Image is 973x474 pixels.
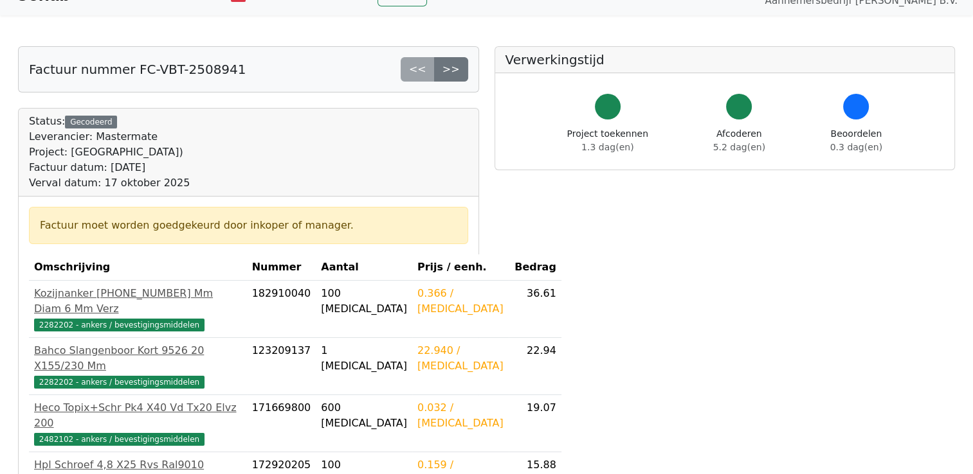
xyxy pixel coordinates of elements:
[713,127,765,154] div: Afcoderen
[29,145,190,160] div: Project: [GEOGRAPHIC_DATA])
[65,116,117,128] div: Gecodeerd
[29,62,246,77] h5: Factuur nummer FC-VBT-2508941
[34,400,242,446] a: Heco Topix+Schr Pk4 X40 Vd Tx20 Elvz 2002482102 - ankers / bevestigingsmiddelen
[412,254,509,281] th: Prijs / eenh.
[505,52,945,67] h5: Verwerkingstijd
[509,254,561,281] th: Bedrag
[509,338,561,395] td: 22.94
[713,142,765,152] span: 5.2 dag(en)
[29,254,247,281] th: Omschrijving
[830,127,882,154] div: Beoordelen
[247,281,316,338] td: 182910040
[321,343,407,374] div: 1 [MEDICAL_DATA]
[34,343,242,374] div: Bahco Slangenboor Kort 9526 20 X155/230 Mm
[316,254,412,281] th: Aantal
[34,376,205,389] span: 2282202 - ankers / bevestigingsmiddelen
[34,319,205,331] span: 2282202 - ankers / bevestigingsmiddelen
[34,286,242,317] div: Kozijnanker [PHONE_NUMBER] Mm Diam 6 Mm Verz
[29,160,190,175] div: Factuur datum: [DATE]
[417,400,504,431] div: 0.032 / [MEDICAL_DATA]
[434,57,468,82] a: >>
[567,127,648,154] div: Project toekennen
[417,286,504,317] div: 0.366 / [MEDICAL_DATA]
[321,286,407,317] div: 100 [MEDICAL_DATA]
[247,338,316,395] td: 123209137
[830,142,882,152] span: 0.3 dag(en)
[29,175,190,191] div: Verval datum: 17 oktober 2025
[29,129,190,145] div: Leverancier: Mastermate
[509,395,561,452] td: 19.07
[247,395,316,452] td: 171669800
[34,286,242,332] a: Kozijnanker [PHONE_NUMBER] Mm Diam 6 Mm Verz2282202 - ankers / bevestigingsmiddelen
[40,218,457,233] div: Factuur moet worden goedgekeurd door inkoper of manager.
[34,343,242,389] a: Bahco Slangenboor Kort 9526 20 X155/230 Mm2282202 - ankers / bevestigingsmiddelen
[509,281,561,338] td: 36.61
[581,142,633,152] span: 1.3 dag(en)
[321,400,407,431] div: 600 [MEDICAL_DATA]
[34,400,242,431] div: Heco Topix+Schr Pk4 X40 Vd Tx20 Elvz 200
[247,254,316,281] th: Nummer
[417,343,504,374] div: 22.940 / [MEDICAL_DATA]
[29,114,190,191] div: Status:
[34,433,205,446] span: 2482102 - ankers / bevestigingsmiddelen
